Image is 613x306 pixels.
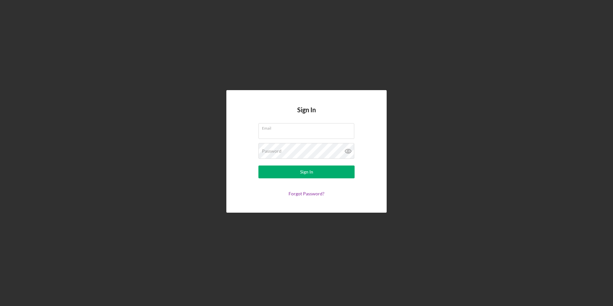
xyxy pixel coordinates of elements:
[289,191,324,196] a: Forgot Password?
[262,149,281,154] label: Password
[297,106,316,123] h4: Sign In
[258,166,355,178] button: Sign In
[300,166,313,178] div: Sign In
[262,123,354,131] label: Email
